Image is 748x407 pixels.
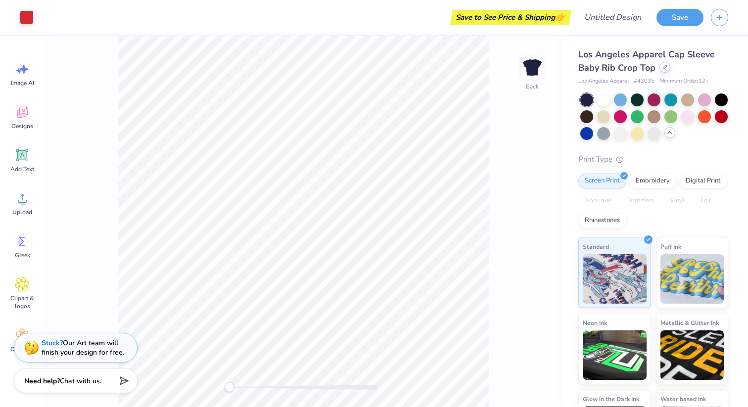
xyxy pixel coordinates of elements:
div: Rhinestones [578,213,626,228]
span: Minimum Order: 12 + [659,77,709,86]
div: Embroidery [629,174,676,188]
div: Print Type [578,154,728,165]
span: 👉 [555,11,566,23]
div: Vinyl [663,193,691,208]
div: Save to See Price & Shipping [453,10,569,25]
span: Clipart & logos [6,294,39,310]
strong: Need help? [24,376,60,386]
span: Greek [15,251,30,259]
span: Designs [11,122,33,130]
span: Los Angeles Apparel Cap Sleeve Baby Rib Crop Top [578,48,715,74]
input: Untitled Design [576,7,649,27]
span: Water based Ink [660,394,706,404]
img: Metallic & Glitter Ink [660,330,724,380]
span: Upload [12,208,32,216]
span: Metallic & Glitter Ink [660,317,719,328]
span: Add Text [10,165,34,173]
div: Screen Print [578,174,626,188]
div: Our Art team will finish your design for free. [42,338,124,357]
strong: Stuck? [42,338,63,348]
span: Neon Ink [583,317,607,328]
div: Applique [578,193,618,208]
span: Image AI [11,79,34,87]
div: Foil [694,193,717,208]
img: Neon Ink [583,330,647,380]
span: Glow in the Dark Ink [583,394,639,404]
img: Puff Ink [660,254,724,304]
span: # 43035 [634,77,654,86]
span: Puff Ink [660,241,681,252]
button: Save [656,9,703,26]
img: Back [522,57,542,77]
div: Transfers [621,193,660,208]
div: Back [526,82,539,91]
span: Standard [583,241,609,252]
span: Los Angeles Apparel [578,77,629,86]
div: Accessibility label [225,382,234,392]
span: Decorate [10,345,34,353]
div: Digital Print [679,174,727,188]
span: Chat with us. [60,376,101,386]
img: Standard [583,254,647,304]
